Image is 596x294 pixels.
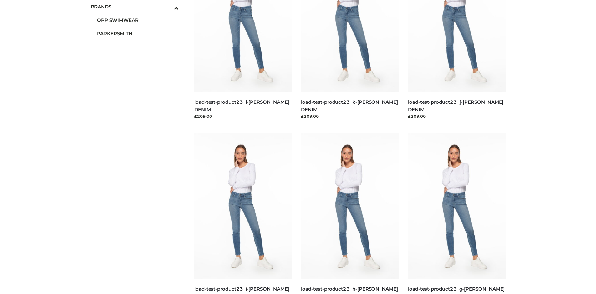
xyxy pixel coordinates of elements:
[408,113,506,119] div: £209.00
[97,13,179,27] a: OPP SWIMWEAR
[97,30,179,37] span: PARKERSMITH
[194,99,289,112] a: load-test-product23_l-[PERSON_NAME] DENIM
[91,3,179,10] span: BRANDS
[97,17,179,24] span: OPP SWIMWEAR
[97,27,179,40] a: PARKERSMITH
[301,113,399,119] div: £209.00
[194,113,292,119] div: £209.00
[408,99,503,112] a: load-test-product23_j-[PERSON_NAME] DENIM
[301,99,398,112] a: load-test-product23_k-[PERSON_NAME] DENIM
